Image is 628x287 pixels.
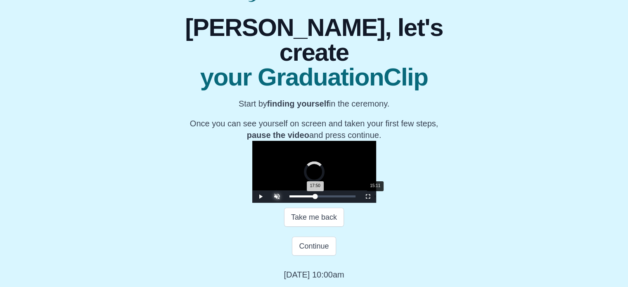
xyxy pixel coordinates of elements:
[252,141,376,203] div: Video Player
[284,269,344,280] p: [DATE] 10:00am
[157,118,471,141] p: Once you can see yourself on screen and taken your first few steps, and press continue.
[284,208,344,227] button: Take me back
[292,237,336,256] button: Continue
[157,98,471,109] p: Start by in the ceremony.
[157,65,471,90] span: your GraduationClip
[289,195,355,197] div: Progress Bar
[247,130,309,140] b: pause the video
[360,190,376,203] button: Fullscreen
[267,99,329,108] b: finding yourself
[269,190,285,203] button: Unmute
[157,15,471,65] span: [PERSON_NAME], let's create
[252,190,269,203] button: Play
